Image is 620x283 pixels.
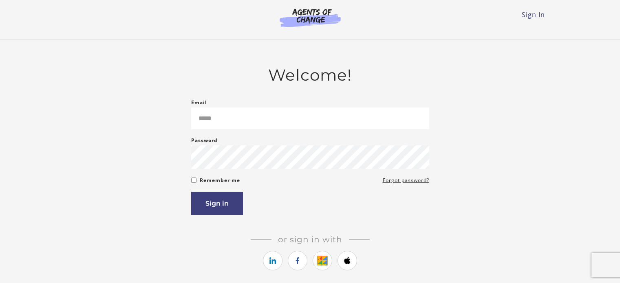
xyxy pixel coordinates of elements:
button: Sign in [191,192,243,215]
label: Email [191,98,207,107]
label: Remember me [200,176,240,185]
label: Password [191,136,218,145]
span: Or sign in with [271,235,349,244]
a: https://courses.thinkific.com/users/auth/linkedin?ss%5Breferral%5D=&ss%5Buser_return_to%5D=&ss%5B... [263,251,282,270]
a: https://courses.thinkific.com/users/auth/facebook?ss%5Breferral%5D=&ss%5Buser_return_to%5D=&ss%5B... [288,251,307,270]
a: Forgot password? [383,176,429,185]
a: https://courses.thinkific.com/users/auth/apple?ss%5Breferral%5D=&ss%5Buser_return_to%5D=&ss%5Bvis... [338,251,357,270]
h2: Welcome! [191,66,429,85]
a: https://courses.thinkific.com/users/auth/google?ss%5Breferral%5D=&ss%5Buser_return_to%5D=&ss%5Bvi... [313,251,332,270]
img: Agents of Change Logo [271,8,349,27]
a: Sign In [522,10,545,19]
